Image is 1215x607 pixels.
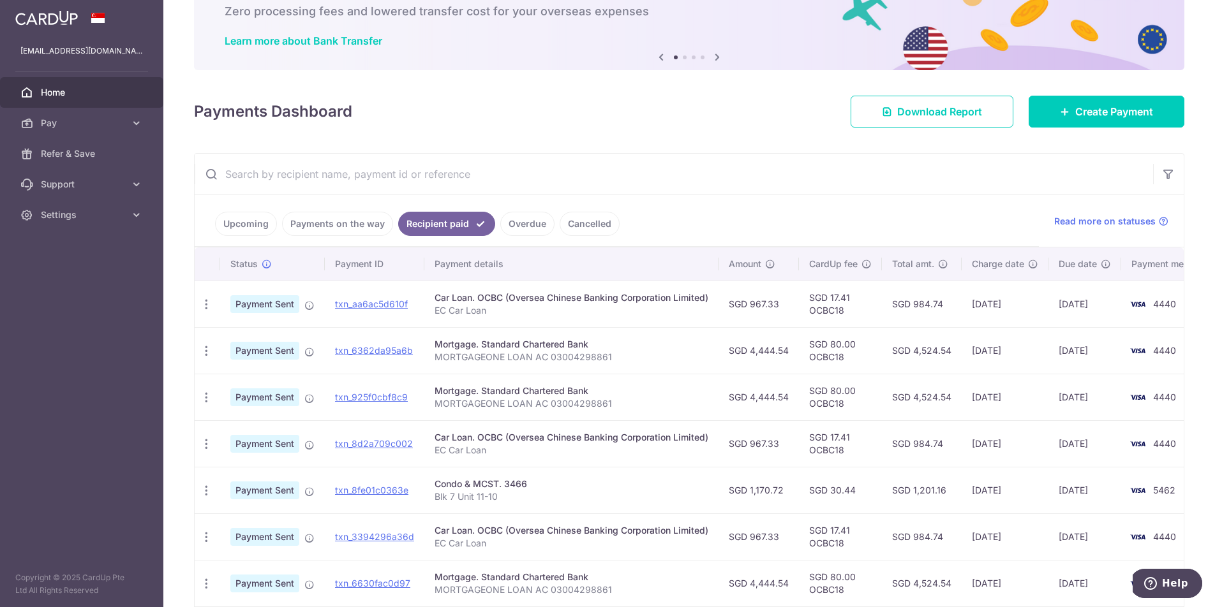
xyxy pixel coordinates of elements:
[335,485,408,495] a: txn_8fe01c0363e
[719,420,799,467] td: SGD 967.33
[799,560,882,606] td: SGD 80.00 OCBC18
[195,154,1153,194] input: Search by recipient name, payment id or reference
[799,467,882,513] td: SGD 30.44
[1054,215,1168,228] a: Read more on statuses
[799,327,882,374] td: SGD 80.00 OCBC18
[500,212,555,236] a: Overdue
[194,100,352,123] h4: Payments Dashboard
[1125,529,1151,545] img: Bank Card
[1133,569,1202,601] iframe: Opens a widget where you can find more information
[335,391,408,402] a: txn_925f0cbf8c9
[335,578,410,589] a: txn_6630fac0d97
[1153,531,1176,542] span: 4440
[892,258,934,270] span: Total amt.
[325,247,424,281] th: Payment ID
[230,481,299,499] span: Payment Sent
[1153,485,1175,495] span: 5462
[435,524,708,537] div: Car Loan. OCBC (Oversea Chinese Banking Corporation Limited)
[1048,327,1121,374] td: [DATE]
[435,537,708,550] p: EC Car Loan
[1153,391,1176,402] span: 4440
[1048,513,1121,560] td: [DATE]
[719,560,799,606] td: SGD 4,444.54
[1075,104,1153,119] span: Create Payment
[1153,298,1176,309] span: 4440
[435,351,708,363] p: MORTGAGEONE LOAN AC 03004298861
[335,531,414,542] a: txn_3394296a36d
[435,478,708,490] div: Condo & MCST. 3466
[1029,96,1184,128] a: Create Payment
[1153,345,1176,356] span: 4440
[435,444,708,457] p: EC Car Loan
[897,104,982,119] span: Download Report
[20,45,143,57] p: [EMAIL_ADDRESS][DOMAIN_NAME]
[1054,215,1156,228] span: Read more on statuses
[1048,560,1121,606] td: [DATE]
[1125,296,1151,312] img: Bank Card
[282,212,393,236] a: Payments on the way
[230,258,258,270] span: Status
[962,327,1048,374] td: [DATE]
[972,258,1024,270] span: Charge date
[230,295,299,313] span: Payment Sent
[799,513,882,560] td: SGD 17.41 OCBC18
[882,374,962,420] td: SGD 4,524.54
[435,431,708,444] div: Car Loan. OCBC (Oversea Chinese Banking Corporation Limited)
[435,397,708,410] p: MORTGAGEONE LOAN AC 03004298861
[882,513,962,560] td: SGD 984.74
[215,212,277,236] a: Upcoming
[435,291,708,304] div: Car Loan. OCBC (Oversea Chinese Banking Corporation Limited)
[15,10,78,26] img: CardUp
[1125,483,1151,498] img: Bank Card
[230,574,299,592] span: Payment Sent
[435,583,708,596] p: MORTGAGEONE LOAN AC 03004298861
[41,147,125,160] span: Refer & Save
[1048,374,1121,420] td: [DATE]
[799,420,882,467] td: SGD 17.41 OCBC18
[719,513,799,560] td: SGD 967.33
[225,4,1154,19] h6: Zero processing fees and lowered transfer cost for your overseas expenses
[1048,281,1121,327] td: [DATE]
[882,420,962,467] td: SGD 984.74
[799,281,882,327] td: SGD 17.41 OCBC18
[729,258,761,270] span: Amount
[435,384,708,397] div: Mortgage. Standard Chartered Bank
[435,490,708,503] p: Blk 7 Unit 11-10
[882,560,962,606] td: SGD 4,524.54
[882,467,962,513] td: SGD 1,201.16
[719,327,799,374] td: SGD 4,444.54
[1125,390,1151,405] img: Bank Card
[1059,258,1097,270] span: Due date
[29,9,56,20] span: Help
[435,571,708,583] div: Mortgage. Standard Chartered Bank
[1125,576,1151,591] img: Bank Card
[398,212,495,236] a: Recipient paid
[1153,438,1176,449] span: 4440
[41,208,125,221] span: Settings
[882,281,962,327] td: SGD 984.74
[882,327,962,374] td: SGD 4,524.54
[230,342,299,360] span: Payment Sent
[962,420,1048,467] td: [DATE]
[41,117,125,129] span: Pay
[962,560,1048,606] td: [DATE]
[719,374,799,420] td: SGD 4,444.54
[719,281,799,327] td: SGD 967.33
[435,304,708,317] p: EC Car Loan
[424,247,719,281] th: Payment details
[560,212,620,236] a: Cancelled
[962,281,1048,327] td: [DATE]
[41,86,125,99] span: Home
[335,438,413,449] a: txn_8d2a709c002
[230,528,299,546] span: Payment Sent
[962,467,1048,513] td: [DATE]
[1048,420,1121,467] td: [DATE]
[335,345,413,356] a: txn_6362da95a6b
[230,388,299,406] span: Payment Sent
[1125,343,1151,358] img: Bank Card
[799,374,882,420] td: SGD 80.00 OCBC18
[335,298,408,309] a: txn_aa6ac5d610f
[719,467,799,513] td: SGD 1,170.72
[225,34,382,47] a: Learn more about Bank Transfer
